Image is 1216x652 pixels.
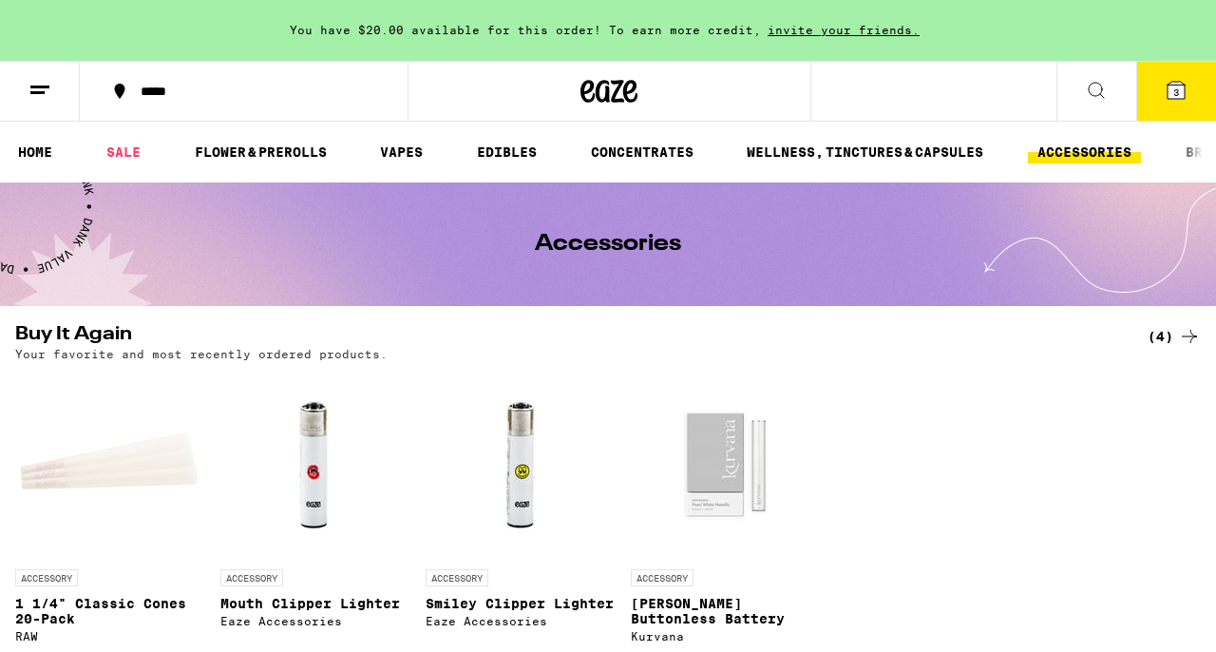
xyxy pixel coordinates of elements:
p: Mouth Clipper Lighter [220,596,410,611]
a: VAPES [370,141,432,163]
span: 3 [1173,86,1179,98]
a: EDIBLES [467,141,546,163]
p: Your favorite and most recently ordered products. [15,348,388,360]
img: Kurvana - Pearl White Buttonless Battery [631,370,821,560]
div: Eaze Accessories [426,615,616,627]
a: SALE [97,141,150,163]
p: ACCESSORY [220,569,283,586]
p: [PERSON_NAME] Buttonless Battery [631,596,821,626]
div: Kurvana [631,630,821,642]
p: ACCESSORY [426,569,488,586]
a: ACCESSORIES [1028,141,1141,163]
span: Hi. Need any help? [11,13,137,29]
a: (4) [1148,325,1201,348]
button: 3 [1136,62,1216,121]
div: Eaze Accessories [220,615,410,627]
span: invite your friends. [761,24,926,36]
a: Open page for Mouth Clipper Lighter from Eaze Accessories [220,370,410,652]
a: FLOWER & PREROLLS [185,141,336,163]
h2: Buy It Again [15,325,1108,348]
a: HOME [9,141,62,163]
a: Open page for Smiley Clipper Lighter from Eaze Accessories [426,370,616,652]
a: CONCENTRATES [581,141,703,163]
div: RAW [15,630,205,642]
a: WELLNESS, TINCTURES & CAPSULES [737,141,993,163]
h1: Accessories [535,233,681,256]
a: Open page for Pearl White Buttonless Battery from Kurvana [631,370,821,652]
img: Eaze Accessories - Mouth Clipper Lighter [220,370,410,560]
img: Eaze Accessories - Smiley Clipper Lighter [426,370,616,560]
p: 1 1/4" Classic Cones 20-Pack [15,596,205,626]
p: Smiley Clipper Lighter [426,596,616,611]
a: Open page for 1 1/4" Classic Cones 20-Pack from RAW [15,370,205,652]
p: ACCESSORY [15,569,78,586]
p: ACCESSORY [631,569,693,586]
span: You have $20.00 available for this order! To earn more credit, [290,24,761,36]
